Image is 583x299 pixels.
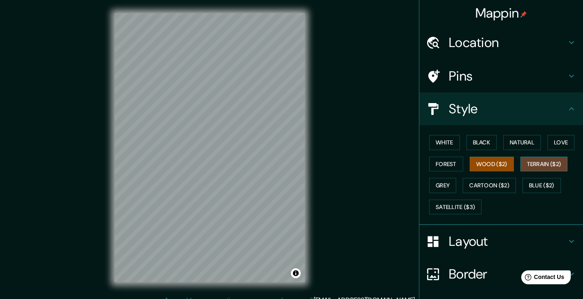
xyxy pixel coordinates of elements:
[470,157,514,172] button: Wood ($2)
[449,68,567,84] h4: Pins
[449,34,567,51] h4: Location
[503,135,541,150] button: Natural
[475,5,527,21] h4: Mappin
[449,266,567,282] h4: Border
[419,92,583,125] div: Style
[419,60,583,92] div: Pins
[429,135,460,150] button: White
[429,178,456,193] button: Grey
[463,178,516,193] button: Cartoon ($2)
[449,233,567,250] h4: Layout
[547,135,574,150] button: Love
[419,258,583,290] div: Border
[520,157,568,172] button: Terrain ($2)
[419,26,583,59] div: Location
[419,225,583,258] div: Layout
[429,200,482,215] button: Satellite ($3)
[429,157,463,172] button: Forest
[520,11,527,18] img: pin-icon.png
[466,135,497,150] button: Black
[449,101,567,117] h4: Style
[522,178,561,193] button: Blue ($2)
[510,267,574,290] iframe: Help widget launcher
[115,13,305,282] canvas: Map
[291,268,301,278] button: Toggle attribution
